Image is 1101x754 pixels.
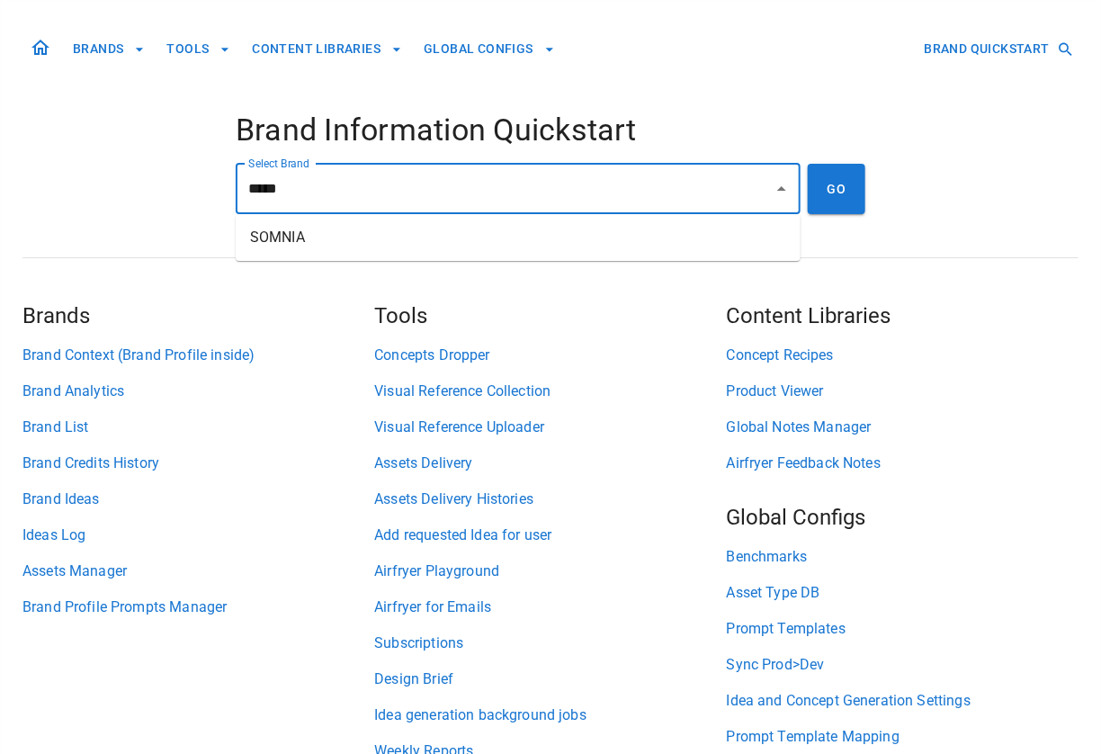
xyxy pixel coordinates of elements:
a: Assets Delivery Histories [374,489,726,510]
a: Idea and Concept Generation Settings [727,690,1079,712]
a: Asset Type DB [727,582,1079,604]
a: Brand Analytics [22,381,374,402]
label: Select Brand [248,156,309,171]
button: TOOLS [159,32,237,66]
button: BRANDS [66,32,152,66]
a: Concepts Dropper [374,345,726,366]
a: Concept Recipes [727,345,1079,366]
a: Brand List [22,417,374,438]
a: Airfryer Feedback Notes [727,453,1079,474]
button: BRAND QUICKSTART [917,32,1079,66]
a: Design Brief [374,669,726,690]
a: Visual Reference Uploader [374,417,726,438]
a: Subscriptions [374,633,726,654]
a: Sync Prod>Dev [727,654,1079,676]
button: GLOBAL CONFIGS [416,32,562,66]
a: Airfryer Playground [374,561,726,582]
a: Airfryer for Emails [374,597,726,618]
a: Global Notes Manager [727,417,1079,438]
h5: Brands [22,301,374,330]
h5: Tools [374,301,726,330]
a: Prompt Template Mapping [727,726,1079,748]
h5: Content Libraries [727,301,1079,330]
button: GO [808,164,865,214]
li: SOMNIA [236,221,801,254]
a: Assets Delivery [374,453,726,474]
a: Brand Profile Prompts Manager [22,597,374,618]
button: CONTENT LIBRARIES [245,32,409,66]
a: Idea generation background jobs [374,705,726,726]
a: Brand Ideas [22,489,374,510]
a: Brand Credits History [22,453,374,474]
a: Visual Reference Collection [374,381,726,402]
a: Add requested Idea for user [374,525,726,546]
a: Ideas Log [22,525,374,546]
a: Brand Context (Brand Profile inside) [22,345,374,366]
a: Assets Manager [22,561,374,582]
a: Prompt Templates [727,618,1079,640]
h4: Brand Information Quickstart [236,112,865,149]
a: Benchmarks [727,546,1079,568]
a: Product Viewer [727,381,1079,402]
h5: Global Configs [727,503,1079,532]
button: Close [769,176,794,202]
